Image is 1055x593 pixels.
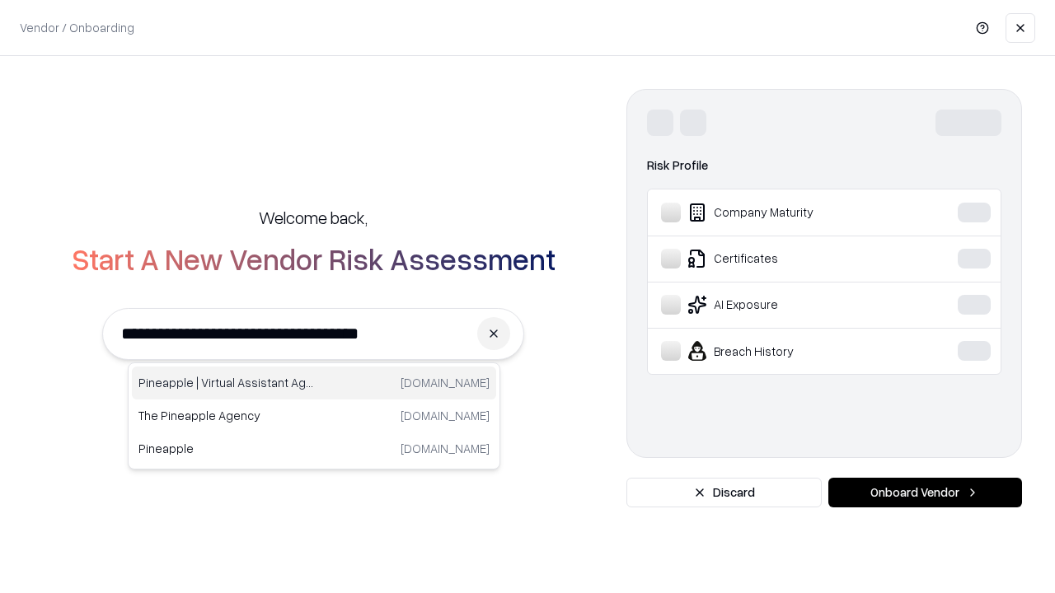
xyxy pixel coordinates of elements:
div: Breach History [661,341,907,361]
p: [DOMAIN_NAME] [401,440,490,457]
p: [DOMAIN_NAME] [401,374,490,391]
div: Company Maturity [661,203,907,222]
p: [DOMAIN_NAME] [401,407,490,424]
p: Pineapple [138,440,314,457]
button: Discard [626,478,822,507]
button: Onboard Vendor [828,478,1022,507]
p: Pineapple | Virtual Assistant Agency [138,374,314,391]
p: Vendor / Onboarding [20,19,134,36]
div: Risk Profile [647,156,1001,175]
h2: Start A New Vendor Risk Assessment [72,242,556,275]
h5: Welcome back, [259,206,368,229]
div: Certificates [661,249,907,268]
p: The Pineapple Agency [138,407,314,424]
div: Suggestions [128,362,500,469]
div: AI Exposure [661,295,907,315]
